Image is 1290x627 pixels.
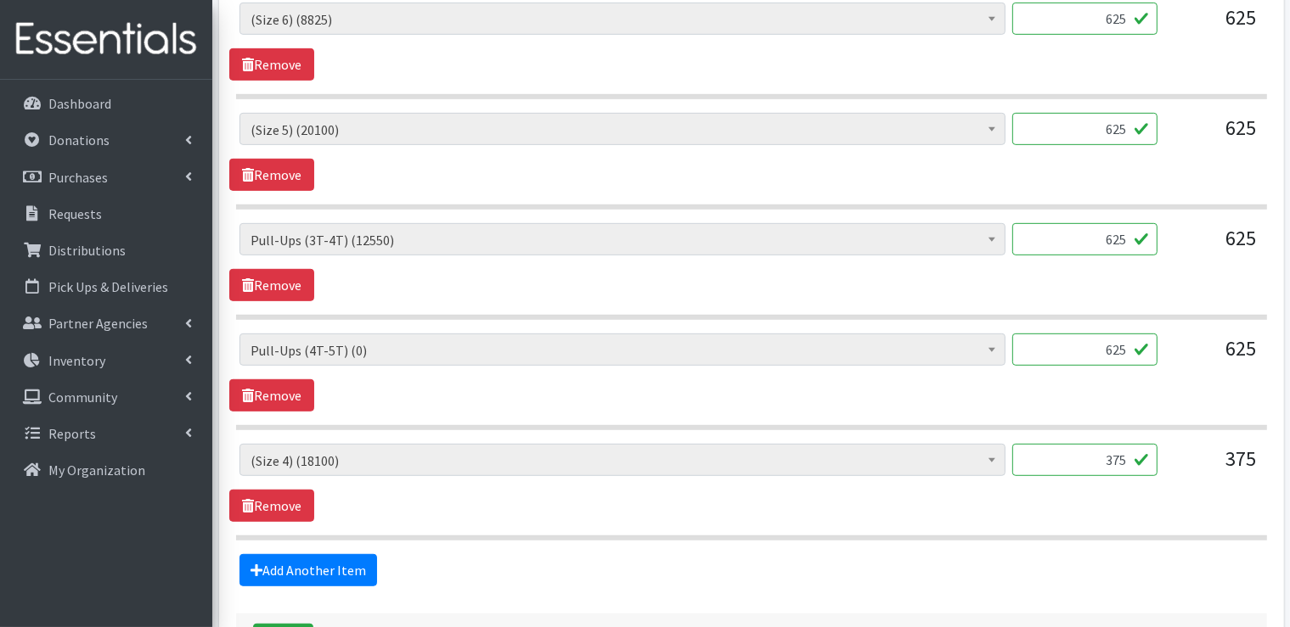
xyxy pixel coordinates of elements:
a: Community [7,380,206,414]
span: Pull-Ups (4T-5T) (0) [251,339,994,362]
p: Community [48,389,117,406]
a: Reports [7,417,206,451]
a: Dashboard [7,87,206,120]
a: Donations [7,123,206,157]
div: 625 [1171,3,1256,48]
a: Purchases [7,160,206,194]
a: My Organization [7,453,206,487]
a: Inventory [7,344,206,378]
span: (Size 5) (20100) [239,113,1006,145]
span: (Size 6) (8825) [251,8,994,31]
a: Pick Ups & Deliveries [7,270,206,304]
a: Distributions [7,233,206,267]
p: Requests [48,205,102,222]
p: Purchases [48,169,108,186]
p: Partner Agencies [48,315,148,332]
a: Remove [229,159,314,191]
p: Dashboard [48,95,111,112]
p: My Organization [48,462,145,479]
p: Reports [48,425,96,442]
p: Distributions [48,242,126,259]
p: Inventory [48,352,105,369]
p: Donations [48,132,110,148]
a: Add Another Item [239,554,377,586]
input: Quantity [1012,113,1158,145]
a: Remove [229,379,314,411]
a: Remove [229,48,314,81]
div: 625 [1171,333,1256,379]
span: (Size 4) (18100) [251,449,994,473]
div: 375 [1171,444,1256,490]
a: Remove [229,269,314,301]
span: Pull-Ups (4T-5T) (0) [239,333,1006,366]
a: Partner Agencies [7,306,206,340]
span: (Size 4) (18100) [239,444,1006,476]
span: Pull-Ups (3T-4T) (12550) [239,223,1006,255]
a: Remove [229,490,314,522]
a: Requests [7,197,206,231]
span: (Size 5) (20100) [251,118,994,142]
p: Pick Ups & Deliveries [48,278,168,295]
input: Quantity [1012,223,1158,255]
input: Quantity [1012,3,1158,35]
span: (Size 6) (8825) [239,3,1006,35]
input: Quantity [1012,444,1158,476]
div: 625 [1171,223,1256,269]
div: 625 [1171,113,1256,159]
input: Quantity [1012,333,1158,366]
img: HumanEssentials [7,11,206,68]
span: Pull-Ups (3T-4T) (12550) [251,228,994,252]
